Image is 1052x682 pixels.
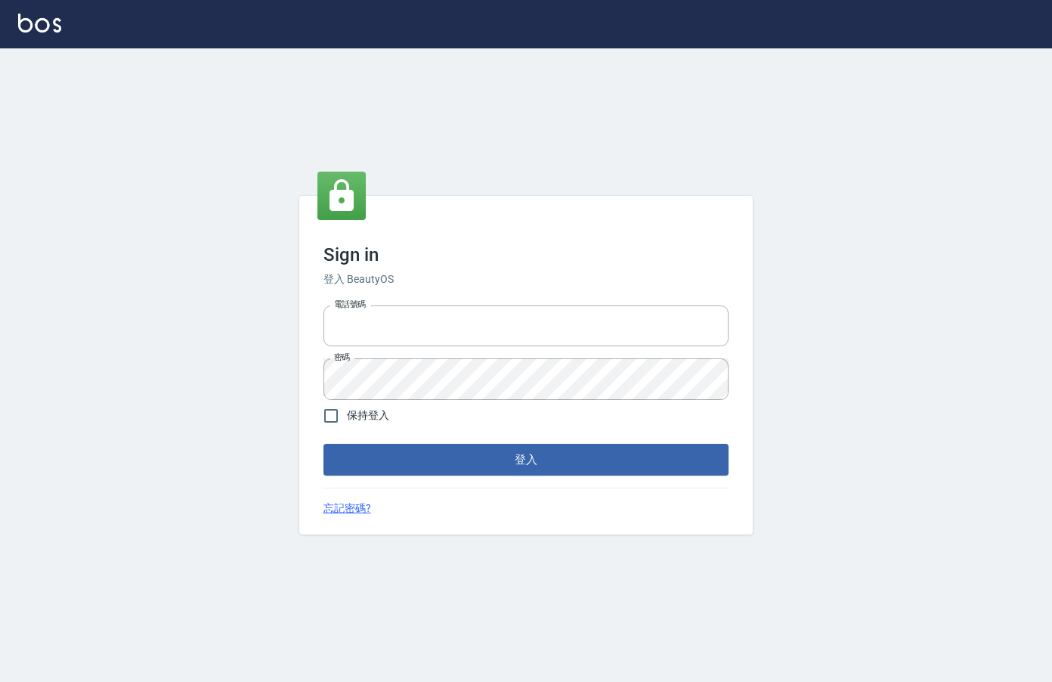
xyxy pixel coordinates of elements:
[323,271,729,287] h6: 登入 BeautyOS
[323,444,729,476] button: 登入
[334,299,366,310] label: 電話號碼
[323,244,729,265] h3: Sign in
[323,501,371,516] a: 忘記密碼?
[347,408,389,423] span: 保持登入
[18,14,61,33] img: Logo
[334,352,350,363] label: 密碼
